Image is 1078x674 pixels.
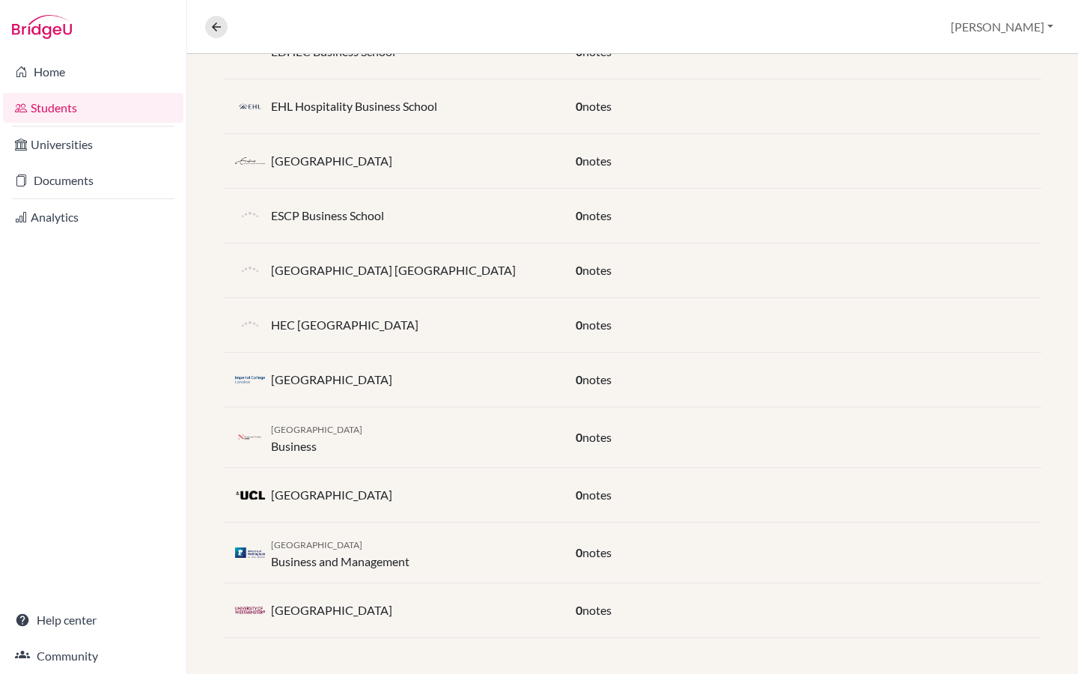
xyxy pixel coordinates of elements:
img: nl_eur_4vlv7oka.png [235,156,265,167]
p: [GEOGRAPHIC_DATA] [GEOGRAPHIC_DATA] [271,261,516,279]
a: Analytics [3,202,183,232]
img: gb_n84_i4os0icp.png [235,547,265,559]
p: [GEOGRAPHIC_DATA] [271,601,392,619]
p: [GEOGRAPHIC_DATA] [271,486,392,504]
img: default-university-logo-42dd438d0b49c2174d4c41c49dcd67eec2da6d16b3a2f6d5de70cc347232e317.png [235,201,265,231]
img: default-university-logo-42dd438d0b49c2174d4c41c49dcd67eec2da6d16b3a2f6d5de70cc347232e317.png [235,310,265,340]
a: Community [3,641,183,671]
span: notes [582,372,612,386]
span: 0 [576,372,582,386]
span: 0 [576,99,582,113]
span: [GEOGRAPHIC_DATA] [271,539,362,550]
span: notes [582,603,612,617]
span: notes [582,208,612,222]
span: 0 [576,545,582,559]
div: Business [271,419,362,455]
img: default-university-logo-42dd438d0b49c2174d4c41c49dcd67eec2da6d16b3a2f6d5de70cc347232e317.png [235,255,265,285]
p: EHL Hospitality Business School [271,97,437,115]
p: ESCP Business School [271,207,384,225]
span: notes [582,154,612,168]
span: 0 [576,208,582,222]
span: notes [582,545,612,559]
p: [GEOGRAPHIC_DATA] [271,152,392,170]
a: Students [3,93,183,123]
span: notes [582,263,612,277]
img: gb_n53_xrcmq2uy.png [235,432,265,443]
img: gb_u80_k_0s28jx.png [235,491,265,499]
span: 0 [576,263,582,277]
span: 0 [576,488,582,502]
img: ch_ehl_1k4l9xwt.png [235,100,265,112]
span: [GEOGRAPHIC_DATA] [271,424,362,435]
button: [PERSON_NAME] [944,13,1060,41]
p: HEC [GEOGRAPHIC_DATA] [271,316,418,334]
img: Bridge-U [12,15,72,39]
span: 0 [576,603,582,617]
span: 0 [576,318,582,332]
a: Universities [3,130,183,160]
a: Home [3,57,183,87]
a: Help center [3,605,183,635]
a: Documents [3,166,183,195]
span: 0 [576,430,582,444]
p: [GEOGRAPHIC_DATA] [271,371,392,389]
span: notes [582,99,612,113]
span: 0 [576,154,582,168]
img: gb_w50_z13yu2bm.png [235,605,265,616]
span: notes [582,318,612,332]
div: Business and Management [271,535,409,571]
span: notes [582,488,612,502]
span: notes [582,430,612,444]
img: gb_i50_39g5eeto.png [235,374,265,386]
